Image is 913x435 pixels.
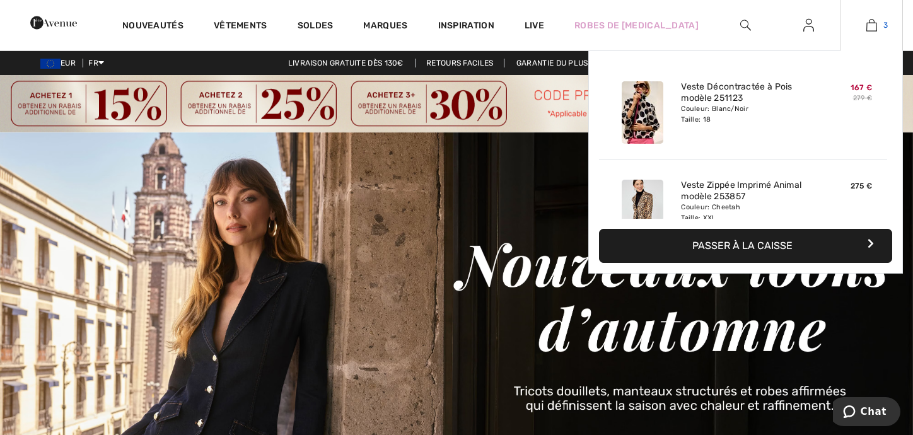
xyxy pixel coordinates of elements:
[574,19,699,32] a: Robes de [MEDICAL_DATA]
[883,20,888,31] span: 3
[214,20,267,33] a: Vêtements
[525,19,544,32] a: Live
[506,59,636,67] a: Garantie du plus bas prix
[278,59,414,67] a: Livraison gratuite dès 130€
[851,182,873,190] span: 275 €
[793,18,824,33] a: Se connecter
[122,20,183,33] a: Nouveautés
[840,18,902,33] a: 3
[866,18,877,33] img: Mon panier
[40,59,61,69] img: Euro
[681,180,805,202] a: Veste Zippée Imprimé Animal modèle 253857
[803,18,814,33] img: Mes infos
[298,20,334,33] a: Soldes
[681,81,805,104] a: Veste Décontractée à Pois modèle 251123
[363,20,407,33] a: Marques
[438,20,494,33] span: Inspiration
[416,59,504,67] a: Retours faciles
[599,229,892,263] button: Passer à la caisse
[740,18,751,33] img: recherche
[40,59,81,67] span: EUR
[88,59,104,67] span: FR
[851,83,873,92] span: 167 €
[30,10,77,35] img: 1ère Avenue
[622,180,663,242] img: Veste Zippée Imprimé Animal modèle 253857
[681,202,805,223] div: Couleur: Cheetah Taille: XXL
[681,104,805,124] div: Couleur: Blanc/Noir Taille: 18
[833,397,900,429] iframe: Ouvre un widget dans lequel vous pouvez chatter avec l’un de nos agents
[622,81,663,144] img: Veste Décontractée à Pois modèle 251123
[853,94,873,102] s: 279 €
